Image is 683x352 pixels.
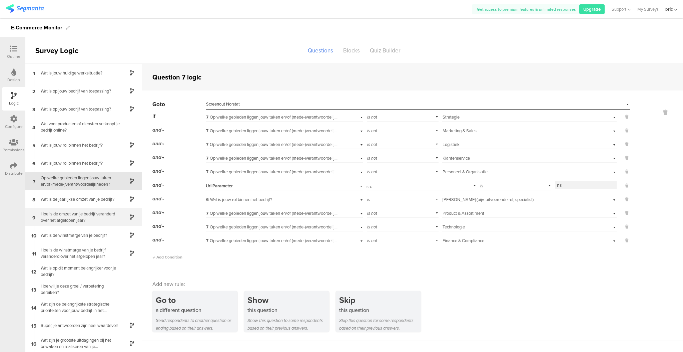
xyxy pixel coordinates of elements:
[152,100,160,109] span: Go
[32,141,35,149] span: 5
[206,197,340,203] div: Wat is jouw rol binnen het bedrijf?
[31,286,36,293] span: 13
[152,154,161,161] span: and
[206,114,340,120] div: Op welke gebieden liggen jouw taken en/of (mede-)verantwoordelijkheden?
[206,169,351,175] span: Op welke gebieden liggen jouw taken en/of (mede-)verantwoordelijkheden?
[37,322,120,329] div: Super, je antwoorden zijn heel waardevol!
[443,196,534,203] span: [PERSON_NAME] (bijv. uitvoerende rol, specialist)
[152,209,161,216] span: and
[206,196,272,203] span: Wat is jouw rol binnen het bedrijf?
[367,196,370,203] span: is
[11,22,62,33] div: E-Commerce Monitor
[156,294,237,306] div: Go to
[555,181,617,189] input: Value
[367,180,474,190] input: Select or type...
[32,195,35,203] span: 8
[443,155,470,161] span: Klantenservice
[206,128,208,134] span: 7
[206,238,340,244] div: Op welke gebieden liggen jouw taken en/of (mede-)verantwoordelijkheden?
[37,301,120,314] div: Wat zijn de belangrijkste strategische prioriteiten voor jouw bedrijf in het komende jaar?
[206,169,208,175] span: 7
[247,317,329,332] div: Show this question to some respondents based on their previous answers.
[206,155,351,161] span: Op welke gebieden liggen jouw taken en/of (mede-)verantwoordelijkheden?
[367,114,377,120] span: is not
[37,88,120,94] div: Wat is op jouw bedrijf van toepassing?
[206,142,208,148] span: 7
[583,6,601,12] span: Upgrade
[480,183,483,189] span: is
[37,106,120,112] div: Wat is op jouw bedrijf van toepassing?
[206,224,340,230] div: Op welke gebieden liggen jouw taken en/of (mede-)verantwoordelijkheden?
[206,224,351,230] span: Op welke gebieden liggen jouw taken en/of (mede-)verantwoordelijkheden?
[37,121,120,133] div: Wat voor producten of diensten verkoopt je bedrijf online?
[37,70,120,76] div: Wat is jouw huidige werksituatie?
[206,197,209,203] span: 6
[367,210,377,216] span: is not
[206,128,351,134] span: Op welke gebieden liggen jouw taken en/of (mede-)verantwoordelijkheden?
[152,140,161,147] span: and
[6,4,44,13] img: segmanta logo
[37,142,120,148] div: Wat is jouw rol binnen het bedrijf?
[33,69,35,76] span: 1
[152,254,182,260] span: Add Condition
[9,100,19,106] div: Logic
[367,155,377,161] span: is not
[443,114,460,120] span: Strategie
[152,181,161,189] span: and
[367,237,377,244] span: is not
[443,169,488,175] span: Personeel & Organisatie
[206,141,351,148] span: Op welke gebieden liggen jouw taken en/of (mede-)verantwoordelijkheden?
[32,159,35,167] span: 6
[5,170,23,176] div: Distribute
[37,160,120,166] div: Wat is jouw rol binnen het bedrijf?
[206,142,340,148] div: Op welke gebieden liggen jouw taken en/of (mede-)verantwoordelijkheden?
[247,294,329,306] div: Show
[665,6,673,12] div: bric
[443,224,465,230] span: Technologie
[206,101,240,107] span: Screenout Norstat
[31,322,36,329] span: 15
[477,6,576,12] span: Get access to premium features & unlimited responses
[152,112,205,121] div: If
[206,210,351,216] span: Op welke gebieden liggen jouw taken en/of (mede-)verantwoordelijkheden?
[37,175,120,187] div: Op welke gebieden liggen jouw taken en/of (mede-)verantwoordelijkheden?
[37,283,120,296] div: Hoe wil je deze groei / verbetering bereiken?
[443,128,477,134] span: Marketing & Sales
[37,247,120,259] div: Hoe is de winstmarge van je bedrijf veranderd over het afgelopen jaar?
[443,210,484,216] span: Product & Assortiment
[303,45,338,56] div: Questions
[206,114,208,120] span: 7
[37,196,120,202] div: Wat is de jaarlijkse omzet van je bedrijf?
[152,167,161,175] span: and
[32,87,35,95] span: 2
[37,211,120,223] div: Hoe is de omzet van je bedrijf veranderd over het afgelopen jaar?
[367,128,377,134] span: is not
[32,123,35,131] span: 4
[7,53,20,59] div: Outline
[338,45,365,56] div: Blocks
[25,45,102,56] div: Survey Logic
[152,222,161,230] span: and
[365,45,406,56] div: Quiz Builder
[367,169,377,175] span: is not
[156,306,237,314] div: a different question
[152,72,201,82] div: Question 7 logic
[367,224,377,230] span: is not
[206,155,340,161] div: Op welke gebieden liggen jouw taken en/of (mede-)verantwoordelijkheden?
[443,141,460,148] span: Logistiek
[206,224,208,230] span: 7
[32,213,35,221] span: 9
[206,169,340,175] div: Op welke gebieden liggen jouw taken en/of (mede-)verantwoordelijkheden?
[206,114,351,120] span: Op welke gebieden liggen jouw taken en/of (mede-)verantwoordelijkheden?
[160,100,165,109] span: to
[206,210,208,216] span: 7
[31,231,36,239] span: 10
[339,317,421,332] div: Skip this question for some respondents based on their previous answers.
[31,304,36,311] span: 14
[37,232,120,238] div: Wat is de winstmarge van je bedrijf?
[206,238,208,244] span: 7
[7,77,20,83] div: Design
[32,105,35,113] span: 3
[339,294,421,306] div: Skip
[152,236,161,243] span: and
